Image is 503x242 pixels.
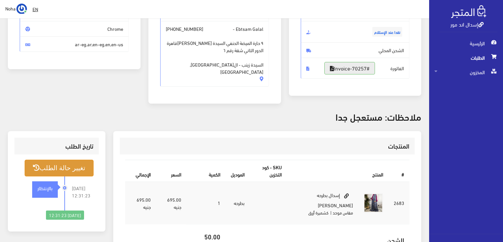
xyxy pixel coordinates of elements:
[308,209,332,216] small: | كشميرة أزرق
[30,3,41,15] a: EN
[250,160,287,182] th: SKU - كود التخزين
[429,36,503,50] a: الرئيسية
[125,182,156,224] td: 695.00 جنيه
[226,182,250,224] td: بطرحه
[429,50,503,65] a: الطلبات
[16,4,27,14] img: ...
[186,182,226,224] td: 1
[20,143,94,149] h3: تاريخ الطلب
[25,160,94,176] button: تغيير حالة الطلب
[20,21,129,37] span: Chrome
[156,182,186,224] td: 695.00 جنيه
[5,4,15,12] span: Noha
[429,65,503,79] a: المخزون
[125,143,409,149] h3: المنتجات
[287,182,358,224] td: إسدال بطرحه [PERSON_NAME]
[226,160,250,182] th: الموديل
[166,32,264,75] span: ٩ حارة الميضة الحنفي السيدة [PERSON_NAME]قاهرة الدور التاني شقة رقم ٦ السيدة زينب - ال[GEOGRAPHIC...
[8,197,33,222] iframe: Drift Widget Chat Controller
[450,19,484,29] a: إسدال اند مور
[287,160,388,182] th: المنتج
[33,5,38,13] u: EN
[156,160,186,182] th: السعر
[451,5,486,18] img: .
[37,184,53,192] strong: بالإنتظار
[301,58,410,79] span: الفاتورة
[372,27,402,37] span: نقدا عند الإستلام
[46,211,84,220] div: [DATE] 12:31:23
[72,185,94,199] span: [DATE] 12:31:23
[5,3,27,14] a: ... Noha
[125,160,156,182] th: اﻹجمالي
[166,25,203,32] span: [PHONE_NUMBER]
[434,36,498,50] span: الرئيسية
[333,209,353,216] small: مقاس موحد
[388,182,409,224] td: 2683
[8,111,421,122] h3: ملاحظات: مستعجل جدا
[160,21,269,87] span: Ebtsam Galal -
[324,62,375,74] a: #Invoice-70257
[434,50,498,65] span: الطلبات
[434,65,498,79] span: المخزون
[20,36,129,52] span: ar-eg,ar,en-eg,en,en-us
[186,160,226,182] th: الكمية
[301,42,410,58] span: الشحن المحلي
[388,160,409,182] th: #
